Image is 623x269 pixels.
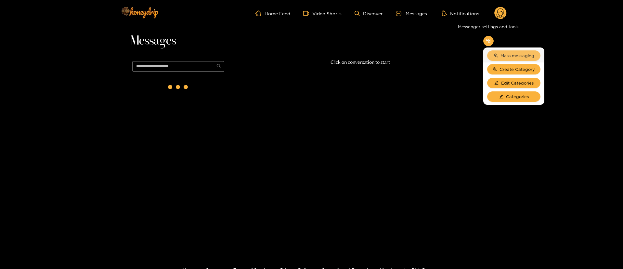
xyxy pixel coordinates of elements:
button: Notifications [440,10,481,17]
button: search [214,61,224,72]
span: video-camera [303,10,312,16]
span: search [216,64,221,69]
a: Video Shorts [303,10,342,16]
div: Messenger settings and tools [455,21,521,32]
button: appstore-add [483,36,494,46]
div: Messages [396,10,427,17]
a: Discover [355,11,383,16]
a: Home Feed [255,10,290,16]
p: Click on conversation to start [227,59,494,66]
span: appstore-add [486,38,491,44]
span: home [255,10,265,16]
span: Messages [130,33,176,49]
